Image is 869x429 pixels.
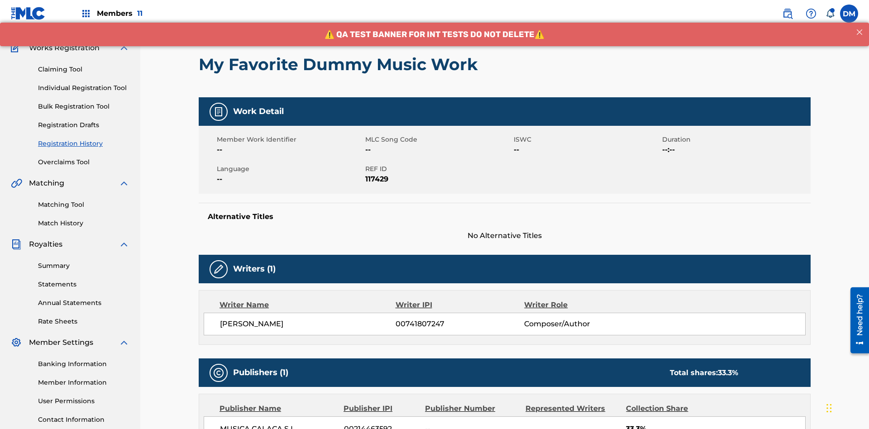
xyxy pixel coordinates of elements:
a: Public Search [778,5,797,23]
div: Total shares: [670,367,738,378]
div: User Menu [840,5,858,23]
a: Banking Information [38,359,129,369]
span: Royalties [29,239,62,250]
a: Match History [38,219,129,228]
a: Individual Registration Tool [38,83,129,93]
img: Publishers [213,367,224,378]
a: Contact Information [38,415,129,424]
span: ⚠️ QA TEST BANNER FOR INT TESTS DO NOT DELETE⚠️ [325,7,544,17]
span: MLC Song Code [365,135,511,144]
img: help [806,8,816,19]
h5: Writers (1) [233,264,276,274]
img: Top Rightsholders [81,8,91,19]
img: expand [119,178,129,189]
img: expand [119,43,129,53]
a: User Permissions [38,396,129,406]
span: Matching [29,178,64,189]
span: Works Registration [29,43,100,53]
span: -- [217,174,363,185]
span: Members [97,8,143,19]
div: Represented Writers [525,403,619,414]
span: -- [514,144,660,155]
img: search [782,8,793,19]
h5: Alternative Titles [208,212,802,221]
a: Matching Tool [38,200,129,210]
span: ISWC [514,135,660,144]
h5: Work Detail [233,106,284,117]
div: Collection Share [626,403,714,414]
img: MLC Logo [11,7,46,20]
a: Claiming Tool [38,65,129,74]
iframe: Chat Widget [824,386,869,429]
span: REF ID [365,164,511,174]
span: 00741807247 [396,319,524,329]
img: Work Detail [213,106,224,117]
img: expand [119,337,129,348]
span: --:-- [662,144,808,155]
h5: Publishers (1) [233,367,288,378]
a: Registration Drafts [38,120,129,130]
img: Matching [11,178,22,189]
img: Royalties [11,239,22,250]
div: Drag [826,395,832,422]
a: Bulk Registration Tool [38,102,129,111]
a: Registration History [38,139,129,148]
iframe: Resource Center [844,284,869,358]
span: Language [217,164,363,174]
div: Writer Role [524,300,641,310]
a: Member Information [38,378,129,387]
img: Works Registration [11,43,23,53]
span: Member Settings [29,337,93,348]
div: Publisher Number [425,403,519,414]
a: Overclaims Tool [38,157,129,167]
img: Writers [213,264,224,275]
span: Composer/Author [524,319,641,329]
span: Duration [662,135,808,144]
a: Rate Sheets [38,317,129,326]
span: 33.3 % [718,368,738,377]
h2: My Favorite Dummy Music Work [199,54,482,75]
div: Help [802,5,820,23]
div: Publisher IPI [344,403,418,414]
img: Member Settings [11,337,22,348]
div: Publisher Name [220,403,337,414]
span: [PERSON_NAME] [220,319,396,329]
a: Summary [38,261,129,271]
img: expand [119,239,129,250]
div: Writer IPI [396,300,525,310]
span: -- [365,144,511,155]
span: 117429 [365,174,511,185]
span: No Alternative Titles [199,230,811,241]
a: Statements [38,280,129,289]
a: Annual Statements [38,298,129,308]
div: Notifications [826,9,835,18]
span: -- [217,144,363,155]
span: Member Work Identifier [217,135,363,144]
span: 11 [137,9,143,18]
div: Writer Name [220,300,396,310]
